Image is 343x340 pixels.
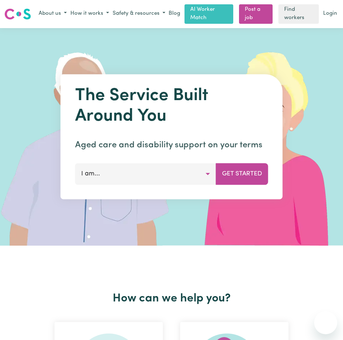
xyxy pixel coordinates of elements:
a: Find workers [278,4,319,24]
a: Post a job [239,4,273,24]
p: Aged care and disability support on your terms [75,139,268,152]
h2: How can we help you? [46,292,297,305]
button: Get Started [216,163,268,185]
button: About us [37,8,69,20]
button: Safety & resources [111,8,167,20]
a: Blog [167,8,182,19]
a: Careseekers logo [4,6,31,22]
button: How it works [69,8,111,20]
button: I am... [75,163,216,185]
iframe: Button to launch messaging window [314,311,337,334]
a: AI Worker Match [184,4,233,24]
h1: The Service Built Around You [75,86,268,127]
img: Careseekers logo [4,8,31,21]
a: Login [322,8,339,19]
